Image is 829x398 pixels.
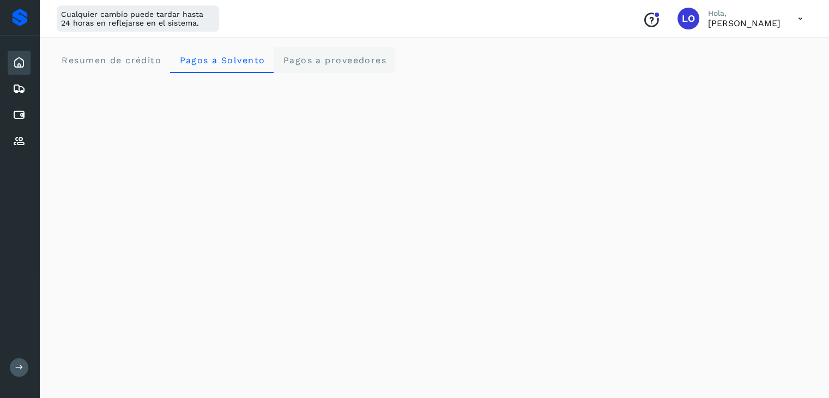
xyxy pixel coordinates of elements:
div: Cuentas por pagar [8,103,31,127]
span: Pagos a Solvento [179,55,265,65]
span: Pagos a proveedores [282,55,386,65]
p: Luis Ocon [708,18,780,28]
p: Hola, [708,9,780,18]
span: Resumen de crédito [61,55,161,65]
div: Cualquier cambio puede tardar hasta 24 horas en reflejarse en el sistema. [57,5,219,32]
div: Proveedores [8,129,31,153]
div: Inicio [8,51,31,75]
div: Embarques [8,77,31,101]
